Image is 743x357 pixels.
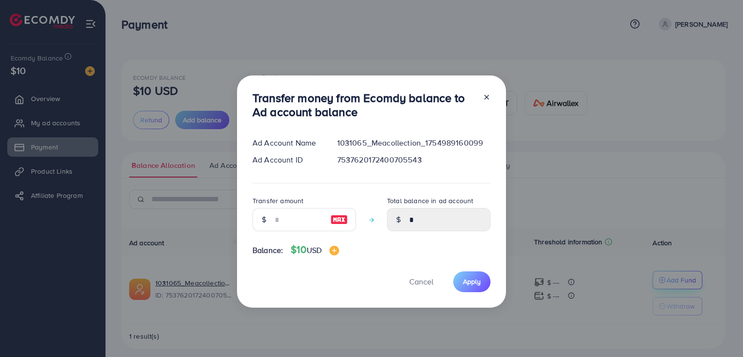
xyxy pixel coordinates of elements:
[330,214,348,225] img: image
[245,154,329,165] div: Ad Account ID
[329,137,498,149] div: 1031065_Meacollection_1754989160099
[397,271,446,292] button: Cancel
[307,245,322,255] span: USD
[387,196,473,206] label: Total balance in ad account
[253,196,303,206] label: Transfer amount
[453,271,490,292] button: Apply
[245,137,329,149] div: Ad Account Name
[329,246,339,255] img: image
[253,91,475,119] h3: Transfer money from Ecomdy balance to Ad account balance
[329,154,498,165] div: 7537620172400705543
[253,245,283,256] span: Balance:
[702,313,736,350] iframe: Chat
[409,276,433,287] span: Cancel
[291,244,339,256] h4: $10
[463,277,481,286] span: Apply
